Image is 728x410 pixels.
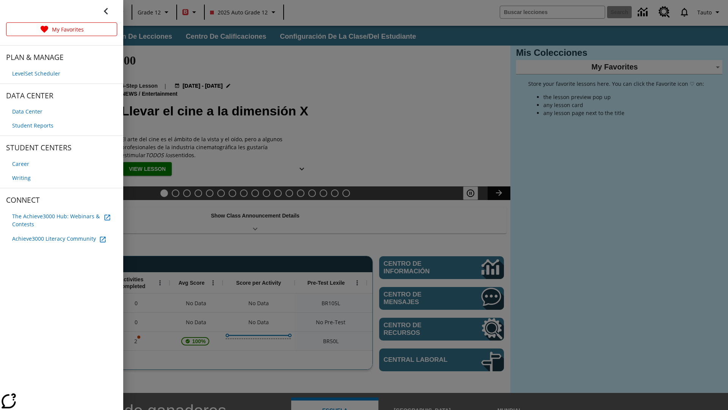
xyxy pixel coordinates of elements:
p: My Favorites [52,25,84,33]
span: Achieve3000 Literacy Community [12,235,96,243]
a: Achieve3000 Literacy Community, se abrirá en una nueva pestaña del navegador [6,231,117,246]
a: Student Reports [6,118,117,132]
span: Data Center [12,107,42,115]
span: DATA CENTER [6,90,117,102]
a: LevelSet Scheduler [6,66,117,80]
a: Writing [6,171,117,185]
span: The Achieve3000 Hub: Webinars & Contests [12,212,100,228]
a: The Achieve3000 Hub: Webinars &amp; Contests, se abrirá en una nueva pestaña del navegador [6,209,117,231]
span: PLAN & MANAGE [6,52,117,63]
span: Student Reports [12,121,53,129]
a: Career [6,157,117,171]
span: CONNECT [6,194,117,206]
span: Writing [12,174,31,182]
a: Data Center [6,104,117,118]
span: STUDENT CENTERS [6,142,117,154]
a: My Favorites [6,22,117,36]
span: Career [12,160,29,168]
span: LevelSet Scheduler [12,69,60,77]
